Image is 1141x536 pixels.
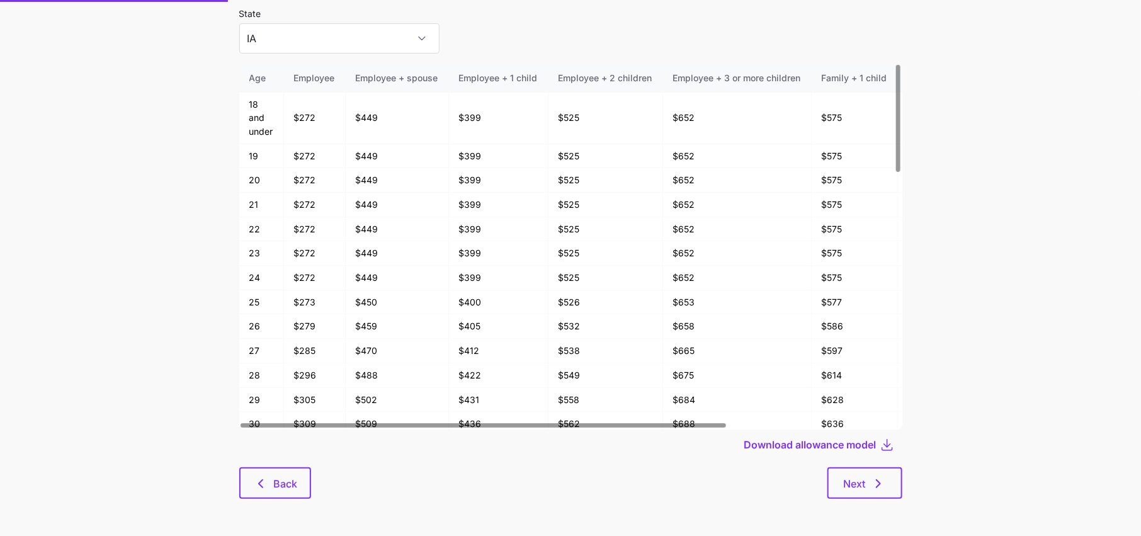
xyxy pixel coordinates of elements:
[459,71,538,85] div: Employee + 1 child
[284,290,346,315] td: $273
[449,314,548,339] td: $405
[239,144,284,169] td: 19
[548,290,663,315] td: $526
[239,266,284,290] td: 24
[827,467,902,499] button: Next
[239,7,261,21] label: State
[548,144,663,169] td: $525
[249,71,273,85] div: Age
[449,217,548,242] td: $399
[346,93,449,144] td: $449
[548,339,663,363] td: $538
[449,412,548,436] td: $436
[284,193,346,217] td: $272
[356,71,438,85] div: Employee + spouse
[663,217,812,242] td: $652
[812,314,898,339] td: $586
[548,314,663,339] td: $532
[663,144,812,169] td: $652
[663,363,812,388] td: $675
[449,144,548,169] td: $399
[812,93,898,144] td: $575
[346,290,449,315] td: $450
[663,290,812,315] td: $653
[663,388,812,413] td: $684
[346,168,449,193] td: $449
[449,93,548,144] td: $399
[449,339,548,363] td: $412
[663,339,812,363] td: $665
[812,217,898,242] td: $575
[548,241,663,266] td: $525
[239,217,284,242] td: 22
[663,266,812,290] td: $652
[346,363,449,388] td: $488
[663,241,812,266] td: $652
[449,388,548,413] td: $431
[812,193,898,217] td: $575
[449,363,548,388] td: $422
[239,363,284,388] td: 28
[663,193,812,217] td: $652
[548,266,663,290] td: $525
[346,412,449,436] td: $509
[346,193,449,217] td: $449
[239,93,284,144] td: 18 and under
[449,193,548,217] td: $399
[284,339,346,363] td: $285
[273,476,297,491] span: Back
[239,23,440,54] input: Select a state
[294,71,335,85] div: Employee
[812,363,898,388] td: $614
[284,144,346,169] td: $272
[744,437,880,452] button: Download allowance model
[346,144,449,169] td: $449
[284,412,346,436] td: $309
[284,168,346,193] td: $272
[844,476,866,491] span: Next
[548,193,663,217] td: $525
[346,241,449,266] td: $449
[449,241,548,266] td: $399
[239,388,284,413] td: 29
[239,339,284,363] td: 27
[548,217,663,242] td: $525
[548,168,663,193] td: $525
[548,93,663,144] td: $525
[449,266,548,290] td: $399
[822,71,887,85] div: Family + 1 child
[449,290,548,315] td: $400
[812,388,898,413] td: $628
[548,388,663,413] td: $558
[284,241,346,266] td: $272
[239,241,284,266] td: 23
[239,412,284,436] td: 30
[284,266,346,290] td: $272
[812,241,898,266] td: $575
[239,193,284,217] td: 21
[346,339,449,363] td: $470
[284,363,346,388] td: $296
[284,93,346,144] td: $272
[548,363,663,388] td: $549
[744,437,877,452] span: Download allowance model
[812,144,898,169] td: $575
[812,168,898,193] td: $575
[663,314,812,339] td: $658
[346,266,449,290] td: $449
[812,290,898,315] td: $577
[284,388,346,413] td: $305
[346,217,449,242] td: $449
[284,314,346,339] td: $279
[812,412,898,436] td: $636
[663,168,812,193] td: $652
[449,168,548,193] td: $399
[239,168,284,193] td: 20
[663,93,812,144] td: $652
[673,71,801,85] div: Employee + 3 or more children
[663,412,812,436] td: $688
[239,290,284,315] td: 25
[559,71,652,85] div: Employee + 2 children
[284,217,346,242] td: $272
[812,266,898,290] td: $575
